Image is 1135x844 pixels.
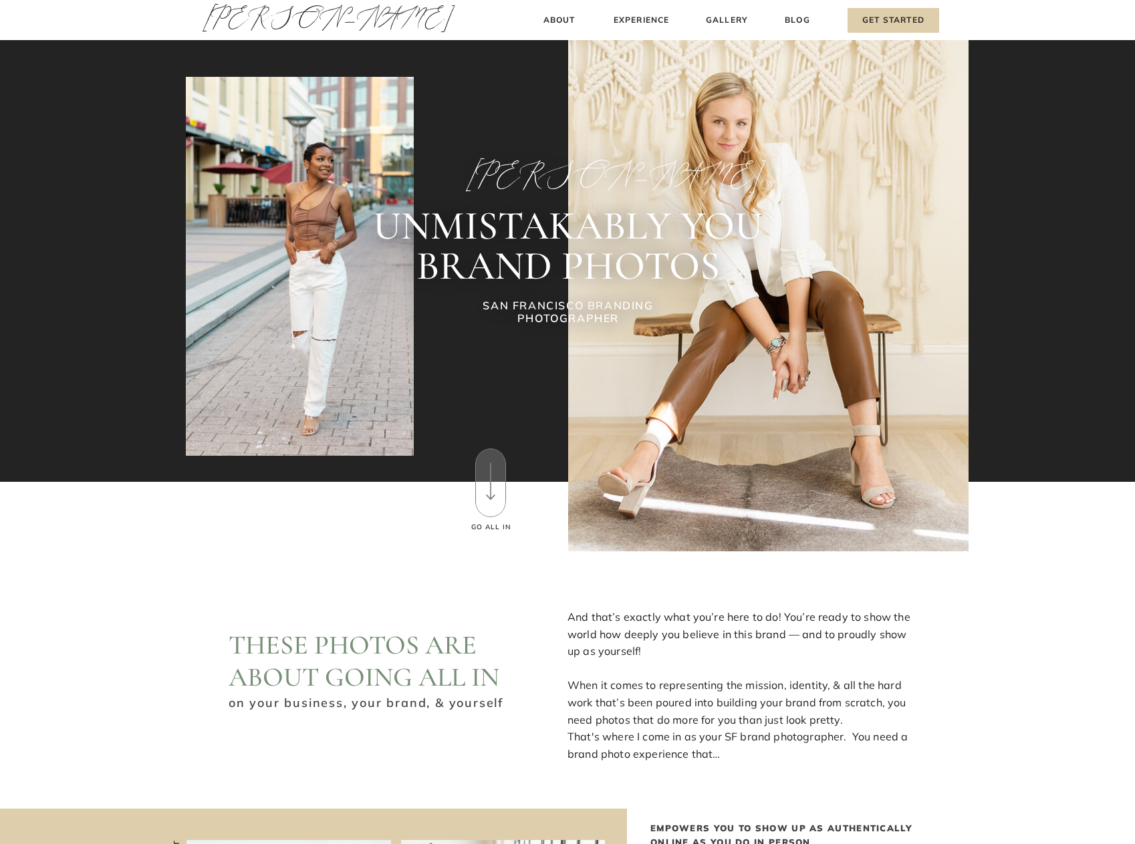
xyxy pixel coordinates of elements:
h2: [PERSON_NAME] [466,159,670,190]
a: Get Started [848,8,939,33]
h1: SAN FRANCISCO BRANDING PHOTOGRAPHER [445,299,691,329]
a: About [539,13,579,27]
h3: on your business, your brand, & yourself [229,694,506,709]
a: Blog [782,13,813,27]
h2: UNMISTAKABLY YOU BRAND PHOTOS [284,206,852,286]
a: Gallery [705,13,749,27]
h2: These photos are about going ALL IN [229,629,529,690]
p: And that’s exactly what you’re here to do! You’re ready to show the world how deeply you believe ... [567,609,914,746]
h3: Go All In [469,522,513,533]
a: Experience [612,13,671,27]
